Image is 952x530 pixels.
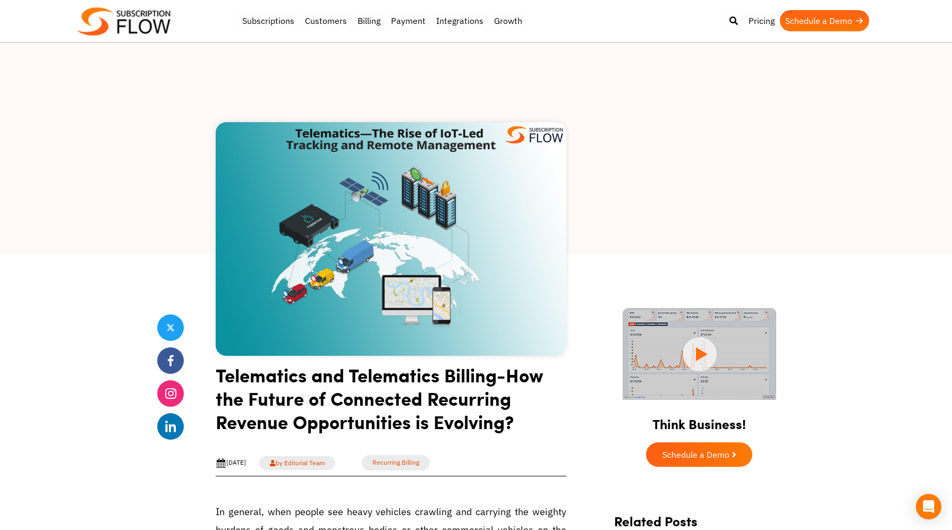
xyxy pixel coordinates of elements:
[362,455,430,471] a: Recurring Billing
[216,363,566,441] h1: Telematics and Telematics Billing-How the Future of Connected Recurring Revenue Opportunities is ...
[431,10,489,31] a: Integrations
[780,10,869,31] a: Schedule a Demo
[300,10,352,31] a: Customers
[259,456,335,470] a: by Editorial Team
[216,458,246,468] div: [DATE]
[216,122,566,356] img: Telematics-he-Rise-of-IoT-Led-Tracking-and-Remote-Management
[743,10,780,31] a: Pricing
[662,450,729,459] span: Schedule a Demo
[489,10,528,31] a: Growth
[78,7,171,36] img: Subscriptionflow
[603,403,795,437] h2: Think Business!
[237,10,300,31] a: Subscriptions
[646,442,752,467] a: Schedule a Demo
[916,494,941,519] div: Open Intercom Messenger
[623,308,776,400] img: intro video
[352,10,386,31] a: Billing
[386,10,431,31] a: Payment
